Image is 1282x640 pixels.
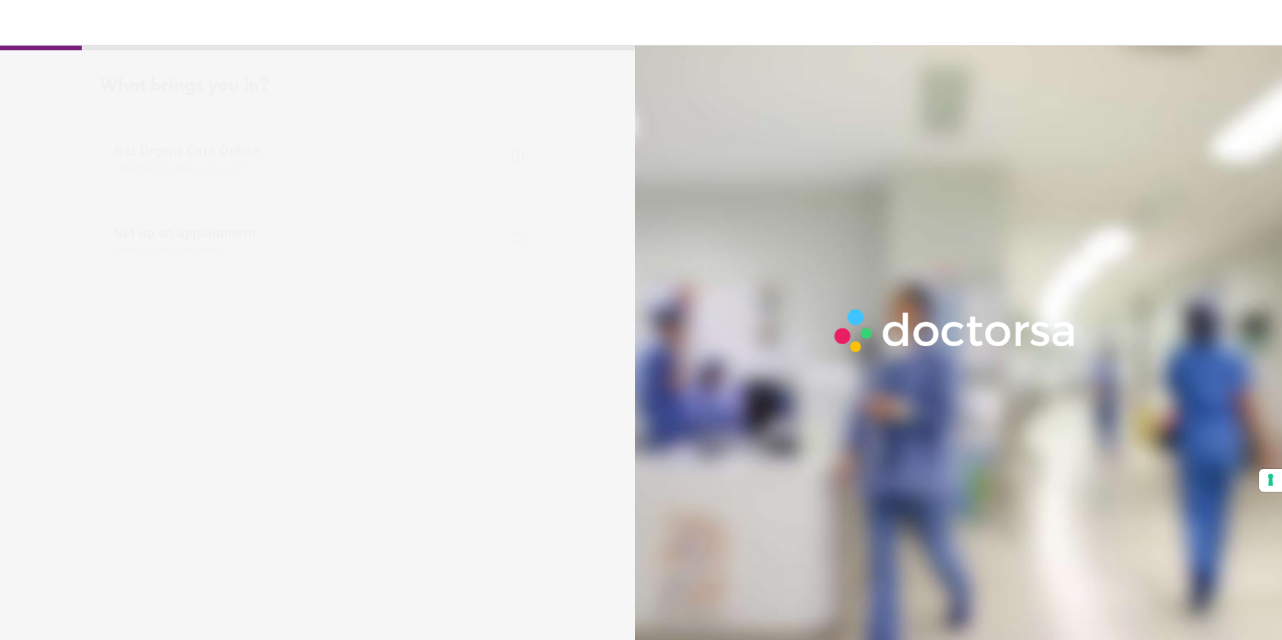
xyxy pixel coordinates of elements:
div: What brings you in? [100,76,540,97]
button: Your consent preferences for tracking technologies [1259,469,1282,492]
span: help [510,148,526,164]
span: Set up an appointment [114,225,503,255]
span: Get Urgent Care Online [114,143,503,173]
span: Immediate primary care, 24/7 [114,162,503,173]
img: Logo-Doctorsa-trans-White-partial-flat.png [827,302,1084,359]
span: Same day or later needs [114,244,503,255]
span: help [510,230,526,246]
